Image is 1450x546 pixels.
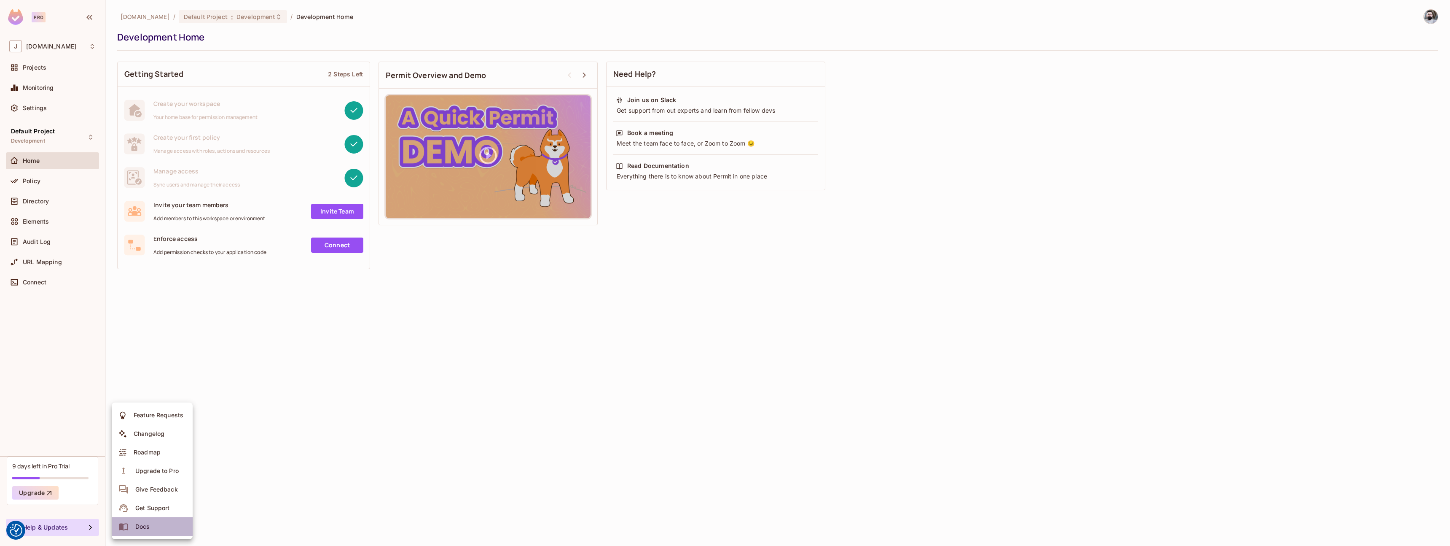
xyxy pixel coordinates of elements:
button: Consent Preferences [10,524,22,537]
div: Feature Requests [134,411,183,419]
div: Upgrade to Pro [135,467,179,475]
div: Docs [135,522,150,531]
div: Give Feedback [135,485,178,494]
div: Roadmap [134,448,161,457]
img: Revisit consent button [10,524,22,537]
div: Changelog [134,430,164,438]
div: Get Support [135,504,169,512]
